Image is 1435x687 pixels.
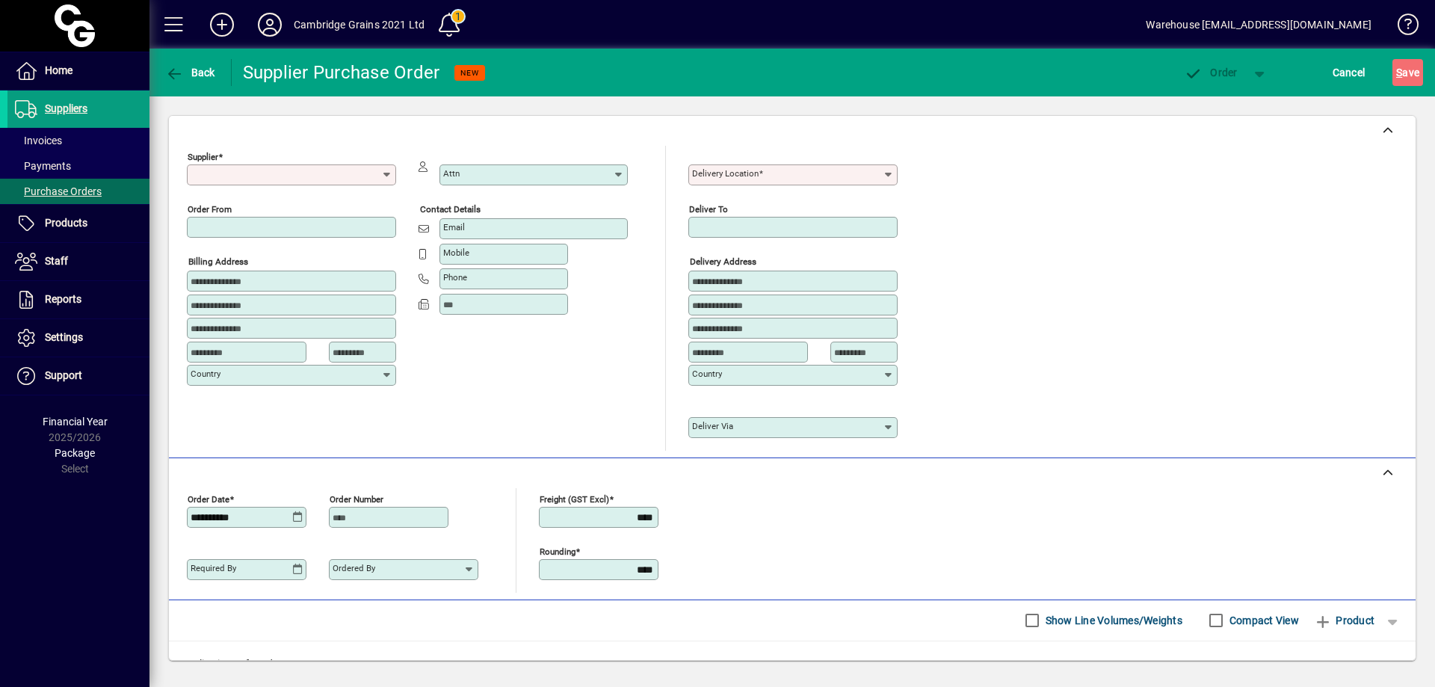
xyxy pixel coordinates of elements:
[191,563,236,573] mat-label: Required by
[540,546,575,556] mat-label: Rounding
[246,11,294,38] button: Profile
[243,61,440,84] div: Supplier Purchase Order
[1329,59,1369,86] button: Cancel
[1185,67,1238,78] span: Order
[161,59,219,86] button: Back
[169,641,1416,687] div: No line items found
[45,102,87,114] span: Suppliers
[45,64,72,76] span: Home
[540,493,609,504] mat-label: Freight (GST excl)
[1226,613,1299,628] label: Compact View
[191,369,220,379] mat-label: Country
[15,160,71,172] span: Payments
[43,416,108,428] span: Financial Year
[7,243,149,280] a: Staff
[1396,61,1419,84] span: ave
[45,293,81,305] span: Reports
[198,11,246,38] button: Add
[45,331,83,343] span: Settings
[460,68,479,78] span: NEW
[330,493,383,504] mat-label: Order number
[165,67,215,78] span: Back
[15,185,102,197] span: Purchase Orders
[1333,61,1365,84] span: Cancel
[692,421,733,431] mat-label: Deliver via
[1396,67,1402,78] span: S
[7,281,149,318] a: Reports
[149,59,232,86] app-page-header-button: Back
[55,447,95,459] span: Package
[689,204,728,215] mat-label: Deliver To
[333,563,375,573] mat-label: Ordered by
[692,168,759,179] mat-label: Delivery Location
[45,255,68,267] span: Staff
[692,369,722,379] mat-label: Country
[7,357,149,395] a: Support
[7,128,149,153] a: Invoices
[188,493,229,504] mat-label: Order date
[188,204,232,215] mat-label: Order from
[7,205,149,242] a: Products
[15,135,62,147] span: Invoices
[1392,59,1423,86] button: Save
[443,247,469,258] mat-label: Mobile
[7,153,149,179] a: Payments
[1043,613,1182,628] label: Show Line Volumes/Weights
[443,222,465,232] mat-label: Email
[1177,59,1245,86] button: Order
[45,217,87,229] span: Products
[294,13,425,37] div: Cambridge Grains 2021 Ltd
[7,319,149,357] a: Settings
[7,179,149,204] a: Purchase Orders
[443,272,467,283] mat-label: Phone
[1386,3,1416,52] a: Knowledge Base
[443,168,460,179] mat-label: Attn
[1146,13,1371,37] div: Warehouse [EMAIL_ADDRESS][DOMAIN_NAME]
[45,369,82,381] span: Support
[7,52,149,90] a: Home
[188,152,218,162] mat-label: Supplier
